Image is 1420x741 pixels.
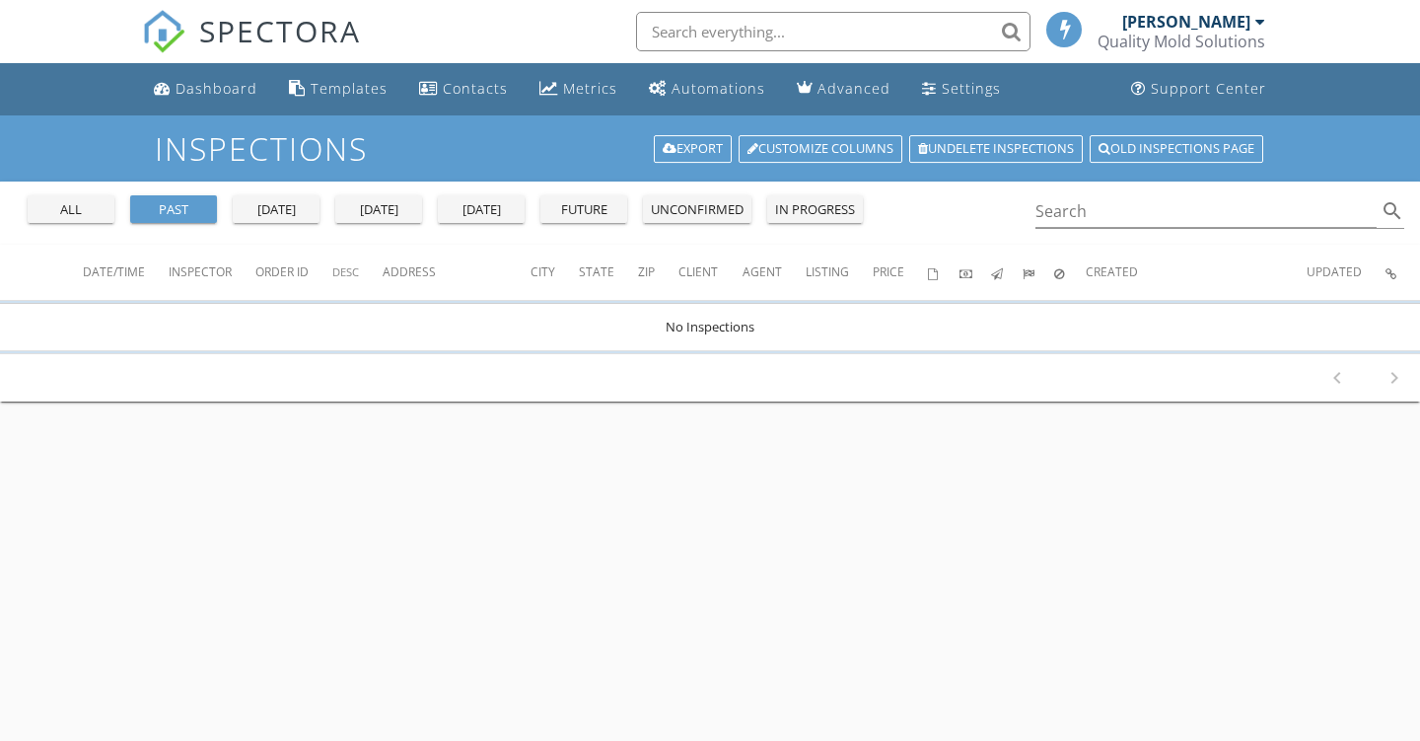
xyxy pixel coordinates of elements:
a: Metrics [532,71,625,108]
button: past [130,195,217,223]
a: Contacts [411,71,516,108]
th: Zip: Not sorted. [638,245,678,300]
span: Inspector [169,263,232,280]
div: Dashboard [176,79,257,98]
th: Price: Not sorted. [873,245,928,300]
div: Contacts [443,79,508,98]
div: [PERSON_NAME] [1122,12,1250,32]
th: Published: Not sorted. [991,245,1023,300]
h1: Inspections [155,131,1265,166]
span: Created [1086,263,1138,280]
button: unconfirmed [643,195,751,223]
span: Desc [332,264,359,279]
div: in progress [775,200,855,220]
input: Search [1035,195,1377,228]
th: State: Not sorted. [579,245,638,300]
span: Address [383,263,436,280]
div: [DATE] [241,200,312,220]
th: Desc: Not sorted. [332,245,383,300]
div: future [548,200,619,220]
span: City [531,263,555,280]
div: [DATE] [343,200,414,220]
div: Automations [672,79,765,98]
a: Export [654,135,732,163]
a: Old inspections page [1090,135,1263,163]
a: Settings [914,71,1009,108]
a: Advanced [789,71,898,108]
button: [DATE] [335,195,422,223]
a: Support Center [1123,71,1274,108]
a: SPECTORA [142,27,361,68]
a: Automations (Basic) [641,71,773,108]
i: search [1381,199,1404,223]
th: Address: Not sorted. [383,245,531,300]
div: Metrics [563,79,617,98]
button: all [28,195,114,223]
span: Zip [638,263,655,280]
div: Settings [942,79,1001,98]
div: Support Center [1151,79,1266,98]
div: past [138,200,209,220]
th: Inspection Details: Not sorted. [1385,245,1420,300]
div: Templates [311,79,388,98]
span: Agent [743,263,782,280]
div: Advanced [817,79,890,98]
span: Listing [806,263,849,280]
th: Agent: Not sorted. [743,245,806,300]
a: Customize Columns [739,135,902,163]
a: Undelete inspections [909,135,1083,163]
span: Price [873,263,904,280]
a: Templates [281,71,395,108]
div: all [35,200,106,220]
div: Quality Mold Solutions [1098,32,1265,51]
th: Submitted: Not sorted. [1023,245,1054,300]
th: Created: Not sorted. [1086,245,1307,300]
span: SPECTORA [199,10,361,51]
th: Inspector: Not sorted. [169,245,255,300]
span: State [579,263,614,280]
th: Paid: Not sorted. [959,245,991,300]
input: Search everything... [636,12,1030,51]
img: The Best Home Inspection Software - Spectora [142,10,185,53]
span: Updated [1307,263,1362,280]
th: Order ID: Not sorted. [255,245,332,300]
th: Canceled: Not sorted. [1054,245,1086,300]
div: unconfirmed [651,200,744,220]
th: City: Not sorted. [531,245,579,300]
span: Client [678,263,718,280]
th: Client: Not sorted. [678,245,742,300]
th: Agreements signed: Not sorted. [928,245,959,300]
div: [DATE] [446,200,517,220]
a: Dashboard [146,71,265,108]
button: [DATE] [438,195,525,223]
th: Listing: Not sorted. [806,245,873,300]
button: future [540,195,627,223]
span: Date/Time [83,263,145,280]
button: [DATE] [233,195,319,223]
th: Date/Time: Not sorted. [83,245,169,300]
th: Updated: Not sorted. [1307,245,1385,300]
button: in progress [767,195,863,223]
span: Order ID [255,263,309,280]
